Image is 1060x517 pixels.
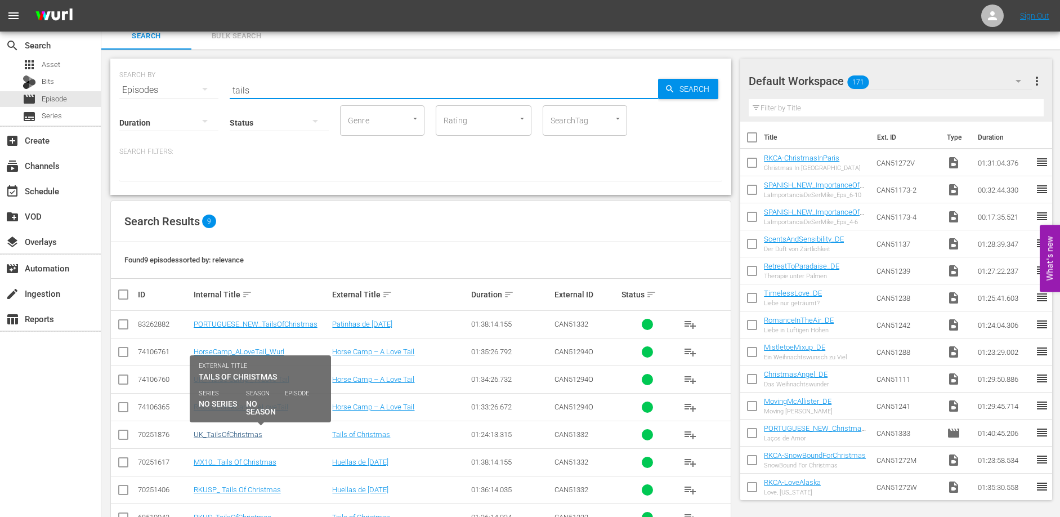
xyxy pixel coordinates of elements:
[138,458,190,466] div: 70251617
[683,428,697,442] span: playlist_add
[504,289,514,300] span: sort
[23,92,36,106] span: Episode
[1035,480,1049,493] span: reorder
[194,288,329,301] div: Internal Title
[1020,11,1049,20] a: Sign Out
[1035,237,1049,250] span: reorder
[1035,264,1049,277] span: reorder
[1035,155,1049,169] span: reorder
[872,257,942,284] td: CAN51239
[124,256,244,264] span: Found 9 episodes sorted by: relevance
[973,366,1035,393] td: 01:29:50.886
[1035,453,1049,466] span: reorder
[554,430,588,439] span: CAN51332
[683,345,697,359] span: playlist_add
[6,159,19,173] span: Channels
[138,290,190,299] div: ID
[517,113,527,124] button: Open
[764,273,839,280] div: Therapie unter Palmen
[971,122,1039,153] th: Duration
[332,375,414,384] a: Horse Camp – A Love Tail
[554,458,588,466] span: CAN51332
[677,311,704,338] button: playlist_add
[973,176,1035,203] td: 00:32:44.330
[872,474,942,501] td: CAN51272W
[6,185,19,198] span: Schedule
[7,9,20,23] span: menu
[332,485,388,494] a: Huellas de [DATE]
[872,338,942,366] td: CAN51288
[554,485,588,494] span: CAN51332
[764,246,844,253] div: Der Duft von Zärtlichkeit
[764,219,867,226] div: LaImportanciaDeSerMike_Eps_4-6
[973,230,1035,257] td: 01:28:39.347
[6,313,19,326] span: Reports
[202,215,216,228] span: 9
[764,300,822,307] div: Liebe nur geträumt?
[764,370,828,378] a: ChristmasAngel_DE
[119,74,218,106] div: Episodes
[870,122,940,153] th: Ext. ID
[973,474,1035,501] td: 01:35:30.558
[940,122,971,153] th: Type
[764,424,866,441] a: PORTUGUESE_NEW_ChristmasWreathsAndRibbons
[947,264,960,278] span: Video
[764,381,829,388] div: Das Weihnachtswunder
[764,316,834,324] a: RomanceInTheAir_DE
[973,447,1035,474] td: 01:23:58.534
[947,210,960,224] span: Video
[1035,399,1049,412] span: reorder
[138,347,190,356] div: 74106761
[42,93,67,105] span: Episode
[194,403,288,411] a: RKUS_HorseCamp_ALoveTail
[332,347,414,356] a: Horse Camp – A Love Tail
[947,156,960,170] span: Video
[872,176,942,203] td: CAN51173-2
[1030,68,1044,95] button: more_vert
[1030,74,1044,88] span: more_vert
[764,208,864,225] a: SPANISH_NEW_ImportanceOfBeingMike_Eps_4-6
[848,70,869,94] span: 171
[554,403,593,411] span: CAN51294O
[6,287,19,301] span: Ingestion
[332,288,468,301] div: External Title
[138,375,190,384] div: 74106760
[764,462,866,469] div: SnowBound For Christmas
[471,458,551,466] div: 01:38:14.155
[764,154,839,162] a: RKCA-ChristmasInParis
[677,421,704,448] button: playlist_add
[677,476,704,503] button: playlist_add
[973,203,1035,230] td: 00:17:35.521
[764,122,870,153] th: Title
[749,65,1032,97] div: Default Workspace
[947,453,960,467] span: Video
[764,327,834,334] div: Liebe in Luftigen Höhen
[242,289,252,300] span: sort
[108,30,185,43] span: Search
[872,203,942,230] td: CAN51173-4
[1035,345,1049,358] span: reorder
[677,366,704,393] button: playlist_add
[332,403,414,411] a: Horse Camp – A Love Tail
[42,110,62,122] span: Series
[1035,291,1049,304] span: reorder
[764,235,844,243] a: ScentsAndSensibility_DE
[683,456,697,469] span: playlist_add
[1035,210,1049,223] span: reorder
[764,191,867,199] div: LaImportanciaDeSerMike_Eps_6-10
[1035,318,1049,331] span: reorder
[872,311,942,338] td: CAN51242
[973,338,1035,366] td: 01:23:29.002
[42,59,60,70] span: Asset
[872,366,942,393] td: CAN51111
[1035,182,1049,196] span: reorder
[471,403,551,411] div: 01:33:26.672
[194,458,276,466] a: MX10_ Tails Of Christmas
[23,110,36,123] span: Series
[973,257,1035,284] td: 01:27:22.237
[471,375,551,384] div: 01:34:26.732
[612,113,623,124] button: Open
[194,430,262,439] a: UK_TailsOfChristmas
[382,289,392,300] span: sort
[658,79,718,99] button: Search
